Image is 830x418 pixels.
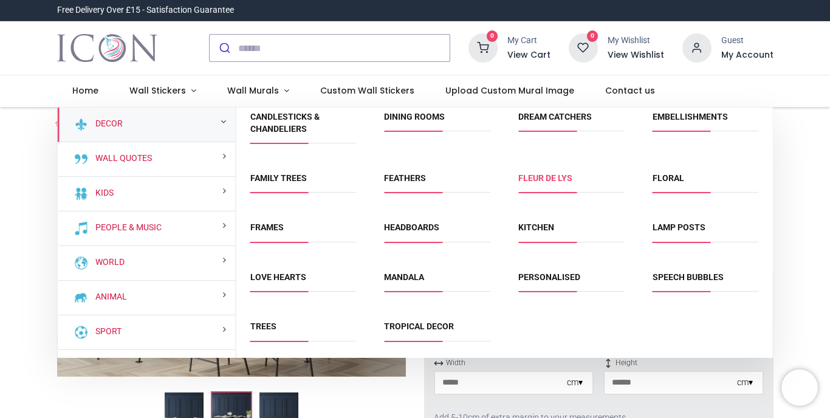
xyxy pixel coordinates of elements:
span: Fleur de Lys [518,173,625,193]
a: Wall Quotes [91,152,152,165]
a: People & Music [91,222,162,234]
a: Wall Stickers [114,75,212,107]
a: 0 [569,43,598,52]
a: Family Trees [250,173,307,183]
a: View Cart [507,49,550,61]
a: Lamp Posts [653,222,705,232]
a: Logo of Icon Wall Stickers [57,31,157,65]
a: Candlesticks & Chandeliers [250,112,320,134]
img: Wall Quotes [74,152,89,166]
a: My Account [721,49,773,61]
span: Embellishments [653,111,759,131]
span: Mandala [384,272,490,292]
img: People & Music [74,221,89,236]
img: Icon Wall Stickers [57,31,157,65]
a: Kids [91,187,114,199]
iframe: Brevo live chat [781,369,818,406]
span: Trees [250,321,357,341]
a: Animal [91,291,127,303]
span: Family Trees [250,173,357,193]
span: Candlesticks & Chandeliers [250,111,357,143]
div: My Wishlist [608,35,664,47]
img: World [74,256,89,270]
span: Home [72,84,98,97]
a: Dream Catchers [518,112,592,122]
div: Free Delivery Over £15 - Satisfaction Guarantee [57,4,234,16]
span: Upload Custom Mural Image [445,84,574,97]
span: Wall Stickers [129,84,186,97]
a: Fleur de Lys [518,173,572,183]
span: Feathers [384,173,490,193]
a: Speech Bubbles [653,272,724,282]
a: Feathers [384,173,426,183]
sup: 0 [487,30,498,42]
a: Love Hearts [250,272,306,282]
a: Sport [91,326,122,338]
iframe: Customer reviews powered by Trustpilot [518,4,773,16]
sup: 0 [587,30,598,42]
span: Width [434,358,594,368]
span: Height [603,358,763,368]
a: Tropical Decor [384,321,454,331]
a: Trees [250,321,276,331]
div: cm ▾ [567,377,583,389]
img: Kids [74,187,89,201]
span: Love Hearts [250,272,357,292]
span: Lamp Posts [653,222,759,242]
a: Wall Murals [211,75,304,107]
a: Headboards [384,222,439,232]
span: Contact us [605,84,655,97]
span: Kitchen [518,222,625,242]
div: cm ▾ [737,377,753,389]
img: Decor [74,117,89,132]
span: Custom Wall Stickers [320,84,414,97]
span: Dream Catchers [518,111,625,131]
img: Sport [74,325,89,340]
span: Tropical Decor [384,321,490,341]
a: Floral [653,173,684,183]
a: Dining Rooms [384,112,445,122]
a: 0 [468,43,498,52]
span: Wall Murals [227,84,279,97]
button: Submit [210,35,238,61]
span: Floral [653,173,759,193]
div: Guest [721,35,773,47]
a: View Wishlist [608,49,664,61]
span: Personalised [518,272,625,292]
a: Kitchen [518,222,554,232]
span: Headboards [384,222,490,242]
a: Frames [250,222,284,232]
span: Frames [250,222,357,242]
a: World [91,256,125,269]
div: My Cart [507,35,550,47]
a: Embellishments [653,112,728,122]
img: Animal [74,290,89,305]
a: Personalised [518,272,580,282]
a: Decor [91,118,123,130]
span: Speech Bubbles [653,272,759,292]
a: Mandala [384,272,424,282]
span: Dining Rooms [384,111,490,131]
